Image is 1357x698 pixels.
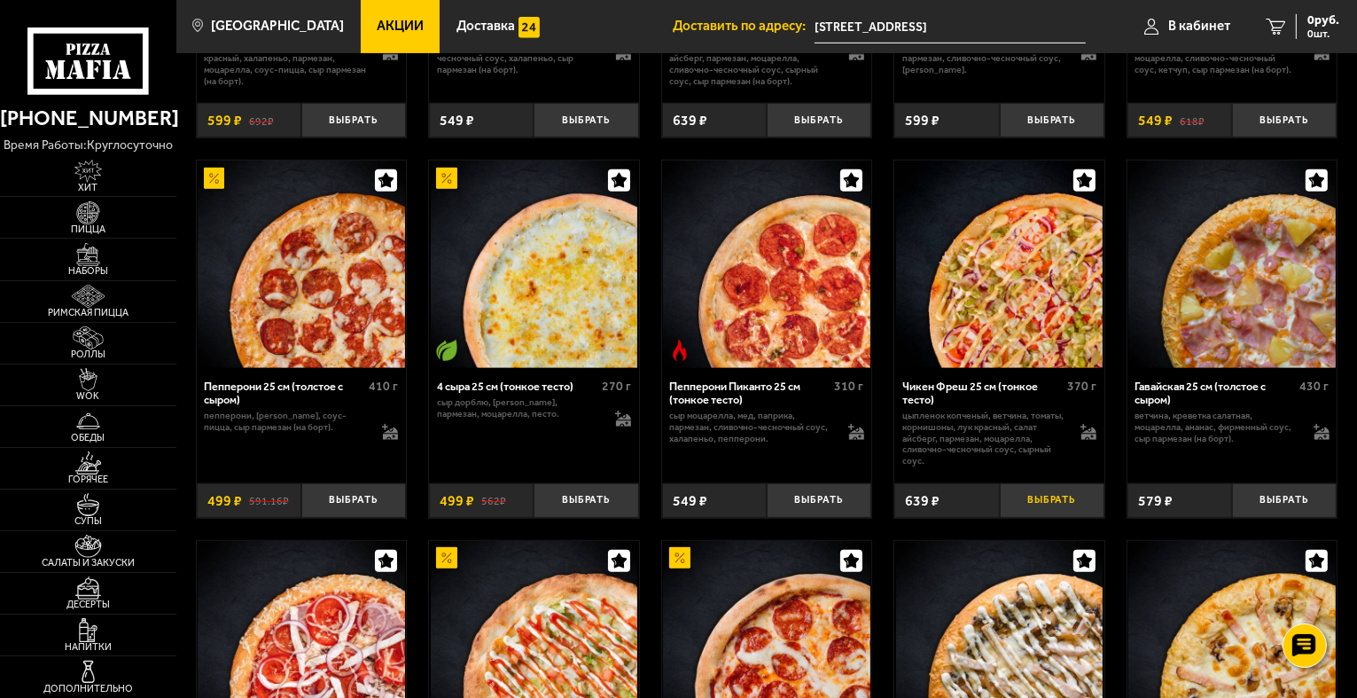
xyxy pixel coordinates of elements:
input: Ваш адрес доставки [815,11,1086,43]
div: Чикен Фреш 25 см (тонкое тесто) [902,380,1063,407]
p: [PERSON_NAME], колбаски охотничьи, пепперони, ветчина, паприка, лук красный, халапеньо, пармезан,... [204,31,368,88]
span: 430 г [1300,379,1330,394]
span: 639 ₽ [673,112,707,129]
span: 549 ₽ [1138,112,1173,129]
p: цыпленок копченый, ветчина, томаты, корнишоны, лук красный, салат айсберг, пармезан, моцарелла, с... [669,31,833,88]
img: Гавайская 25 см (толстое с сыром) [1128,161,1336,368]
span: 310 г [835,379,864,394]
button: Выбрать [534,483,638,518]
span: 549 ₽ [673,492,707,509]
span: Акции [377,20,424,33]
span: 0 руб. [1307,14,1339,27]
a: Гавайская 25 см (толстое с сыром) [1127,161,1338,368]
button: Выбрать [1000,483,1104,518]
span: В кабинет [1168,20,1230,33]
s: 618 ₽ [1180,114,1205,128]
a: Острое блюдоПепперони Пиканто 25 см (тонкое тесто) [662,161,872,368]
p: пепперони, [PERSON_NAME], соус-пицца, сыр пармезан (на борт). [204,411,368,434]
button: Выбрать [1000,103,1104,137]
span: 499 ₽ [207,492,242,509]
span: 270 г [602,379,631,394]
span: 410 г [369,379,398,394]
p: сыр Моцарелла, мед, паприка, пармезан, сливочно-чесночный соус, халапеньо, пепперони. [669,411,833,444]
img: Чикен Фреш 25 см (тонкое тесто) [896,161,1104,368]
img: Акционный [669,547,690,569]
span: Доставить по адресу: [673,20,815,33]
div: Пепперони 25 см (толстое с сыром) [204,380,364,407]
s: 692 ₽ [249,114,274,128]
span: Репищева улица, 19к1 [815,11,1086,43]
button: Выбрать [301,483,406,518]
span: 370 г [1067,379,1096,394]
img: Акционный [204,168,225,189]
img: Острое блюдо [669,340,690,361]
a: АкционныйПепперони 25 см (толстое с сыром) [197,161,407,368]
div: Гавайская 25 см (толстое с сыром) [1135,380,1295,407]
img: Акционный [436,168,457,189]
span: 549 ₽ [440,112,474,129]
span: 599 ₽ [207,112,242,129]
button: Выбрать [534,103,638,137]
span: 639 ₽ [905,492,940,509]
button: Выбрать [1232,103,1337,137]
img: Пепперони 25 см (толстое с сыром) [198,161,405,368]
button: Выбрать [301,103,406,137]
s: 562 ₽ [481,493,506,507]
p: [PERSON_NAME], ветчина, колбаски охотничьи, лук красный, моцарелла, пармезан, сливочно-чесночный ... [902,31,1066,76]
s: 591.16 ₽ [249,493,289,507]
p: сыр дорблю, [PERSON_NAME], пармезан, моцарелла, песто. [437,397,601,420]
div: Пепперони Пиканто 25 см (тонкое тесто) [669,380,830,407]
p: пепперони, сыр Моцарелла, мед, паприка, пармезан, сливочно-чесночный соус, халапеньо, сыр пармеза... [437,31,601,76]
p: ветчина, креветка салатная, моцарелла, ананас, фирменный соус, сыр пармезан (на борт). [1135,411,1299,444]
span: 499 ₽ [440,492,474,509]
p: цыпленок, лук репчатый, [PERSON_NAME], томаты, огурец, моцарелла, сливочно-чесночный соус, кетчуп... [1135,31,1299,76]
button: Выбрать [1232,483,1337,518]
p: цыпленок копченый, ветчина, томаты, корнишоны, лук красный, салат айсберг, пармезан, моцарелла, с... [902,411,1066,467]
button: Выбрать [767,103,871,137]
span: 579 ₽ [1138,492,1173,509]
a: АкционныйВегетарианское блюдо4 сыра 25 см (тонкое тесто) [429,161,639,368]
img: 15daf4d41897b9f0e9f617042186c801.svg [519,17,540,38]
span: 0 шт. [1307,28,1339,39]
img: Вегетарианское блюдо [436,340,457,361]
span: [GEOGRAPHIC_DATA] [211,20,344,33]
img: Акционный [436,547,457,569]
span: 599 ₽ [905,112,940,129]
span: Доставка [456,20,515,33]
a: Чикен Фреш 25 см (тонкое тесто) [894,161,1104,368]
img: Пепперони Пиканто 25 см (тонкое тесто) [663,161,870,368]
div: 4 сыра 25 см (тонкое тесто) [437,380,597,393]
img: 4 сыра 25 см (тонкое тесто) [431,161,638,368]
button: Выбрать [767,483,871,518]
